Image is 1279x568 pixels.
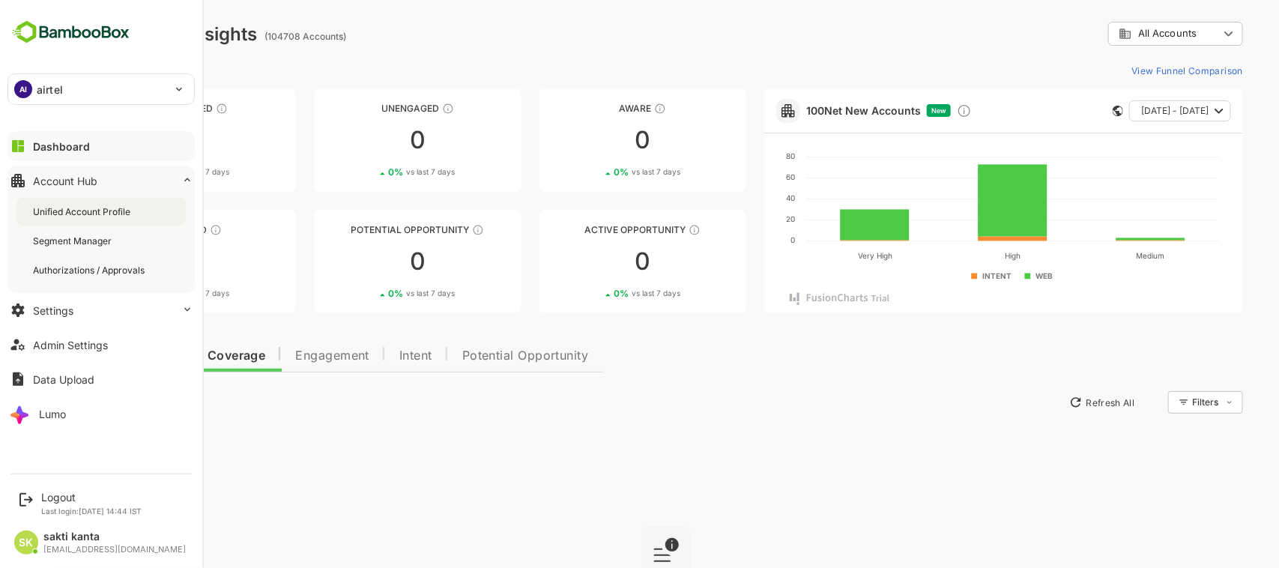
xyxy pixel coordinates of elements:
[33,205,133,218] div: Unified Account Profile
[734,214,743,223] text: 20
[8,74,194,104] div: AIairtel
[561,288,628,299] div: 0 %
[1010,390,1089,414] button: Refresh All
[1073,58,1191,82] button: View Funnel Comparison
[420,224,432,236] div: These accounts are MQAs and can be passed on to Inside Sales
[128,166,177,178] span: vs last 7 days
[261,224,469,235] div: Potential Opportunity
[1060,106,1071,116] div: This card does not support filter and segments
[579,166,628,178] span: vs last 7 days
[261,210,469,313] a: Potential OpportunityThese accounts are MQAs and can be passed on to Inside Sales00%vs last 7 days
[33,304,73,317] div: Settings
[212,31,298,42] ag: (104708 Accounts)
[579,288,628,299] span: vs last 7 days
[261,103,469,114] div: Unengaged
[33,264,148,277] div: Authorizations / Approvals
[33,175,97,187] div: Account Hub
[36,23,205,45] div: Dashboard Insights
[1077,100,1179,121] button: [DATE] - [DATE]
[487,128,695,152] div: 0
[163,103,175,115] div: These accounts have not been engaged with for a defined time period
[7,131,195,161] button: Dashboard
[1083,251,1112,260] text: Medium
[43,545,186,555] div: [EMAIL_ADDRESS][DOMAIN_NAME]
[754,104,868,117] a: 100Net New Accounts
[347,350,380,362] span: Intent
[1089,101,1156,121] span: [DATE] - [DATE]
[261,128,469,152] div: 0
[7,364,195,394] button: Data Upload
[636,224,648,236] div: These accounts have open opportunities which might be at any of the Sales Stages
[487,210,695,313] a: Active OpportunityThese accounts have open opportunities which might be at any of the Sales Stage...
[110,288,177,299] div: 0 %
[734,193,743,202] text: 40
[43,531,186,543] div: sakti kanta
[14,531,38,555] div: SK
[1056,19,1191,49] div: All Accounts
[904,103,919,118] div: Discover new ICP-fit accounts showing engagement — via intent surges, anonymous website visits, L...
[1138,389,1191,416] div: Filters
[1086,28,1144,39] span: All Accounts
[1066,27,1167,40] div: All Accounts
[110,166,177,178] div: 0 %
[36,389,145,416] button: New Insights
[487,250,695,274] div: 0
[354,288,402,299] span: vs last 7 days
[952,251,968,261] text: High
[36,103,244,114] div: Unreached
[487,88,695,192] a: AwareThese accounts have just entered the buying cycle and need further nurturing00%vs last 7 days
[14,80,32,98] div: AI
[39,408,66,420] div: Lumo
[33,140,90,153] div: Dashboard
[36,210,244,313] a: EngagedThese accounts are warm, further nurturing would qualify them to MQAs00%vs last 7 days
[7,166,195,196] button: Account Hub
[354,166,402,178] span: vs last 7 days
[33,235,115,247] div: Segment Manager
[36,88,244,192] a: UnreachedThese accounts have not been engaged with for a defined time period00%vs last 7 days
[7,295,195,325] button: Settings
[487,103,695,114] div: Aware
[805,251,840,261] text: Very High
[157,224,169,236] div: These accounts are warm, further nurturing would qualify them to MQAs
[734,172,743,181] text: 60
[33,373,94,386] div: Data Upload
[7,399,195,429] button: Lumo
[128,288,177,299] span: vs last 7 days
[7,18,134,46] img: BambooboxFullLogoMark.5f36c76dfaba33ec1ec1367b70bb1252.svg
[243,350,317,362] span: Engagement
[36,128,244,152] div: 0
[738,235,743,244] text: 0
[33,339,108,351] div: Admin Settings
[1140,396,1167,408] div: Filters
[261,88,469,192] a: UnengagedThese accounts have not shown enough engagement and need nurturing00%vs last 7 days
[41,507,142,516] p: Last login: [DATE] 14:44 IST
[41,491,142,504] div: Logout
[602,103,614,115] div: These accounts have just entered the buying cycle and need further nurturing
[561,166,628,178] div: 0 %
[734,151,743,160] text: 80
[36,250,244,274] div: 0
[51,350,213,362] span: Data Quality and Coverage
[7,330,195,360] button: Admin Settings
[410,350,536,362] span: Potential Opportunity
[36,224,244,235] div: Engaged
[336,288,402,299] div: 0 %
[336,166,402,178] div: 0 %
[261,250,469,274] div: 0
[879,106,894,115] span: New
[390,103,402,115] div: These accounts have not shown enough engagement and need nurturing
[37,82,63,97] p: airtel
[487,224,695,235] div: Active Opportunity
